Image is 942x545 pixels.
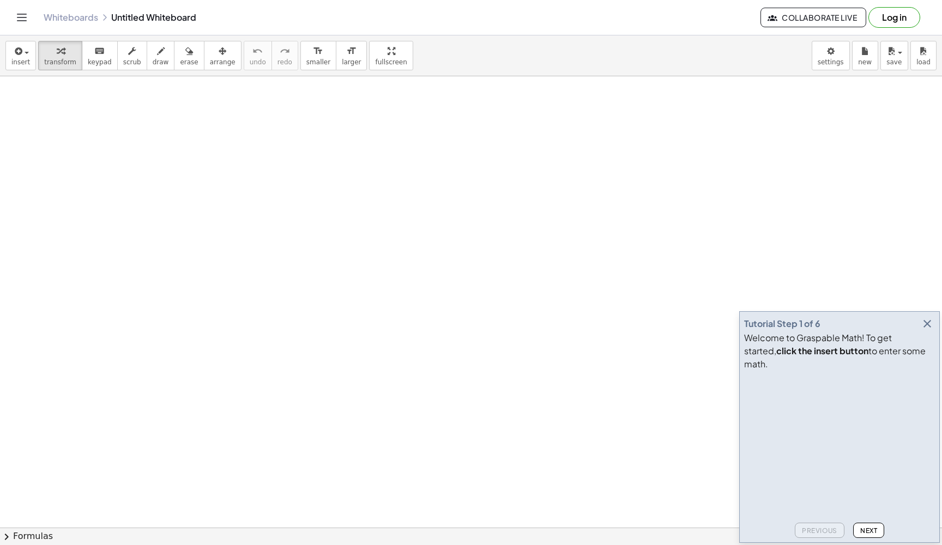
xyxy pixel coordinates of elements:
[916,58,931,66] span: load
[174,41,204,70] button: erase
[5,41,36,70] button: insert
[346,45,357,58] i: format_size
[776,345,868,356] b: click the insert button
[868,7,920,28] button: Log in
[860,526,877,535] span: Next
[88,58,112,66] span: keypad
[147,41,175,70] button: draw
[252,45,263,58] i: undo
[760,8,866,27] button: Collaborate Live
[880,41,908,70] button: save
[44,12,98,23] a: Whiteboards
[94,45,105,58] i: keyboard
[306,58,330,66] span: smaller
[117,41,147,70] button: scrub
[375,58,407,66] span: fullscreen
[280,45,290,58] i: redo
[82,41,118,70] button: keyboardkeypad
[336,41,367,70] button: format_sizelarger
[342,58,361,66] span: larger
[744,317,820,330] div: Tutorial Step 1 of 6
[886,58,902,66] span: save
[858,58,872,66] span: new
[300,41,336,70] button: format_sizesmaller
[770,13,857,22] span: Collaborate Live
[812,41,850,70] button: settings
[313,45,323,58] i: format_size
[277,58,292,66] span: redo
[38,41,82,70] button: transform
[244,41,272,70] button: undoundo
[123,58,141,66] span: scrub
[204,41,241,70] button: arrange
[44,58,76,66] span: transform
[13,9,31,26] button: Toggle navigation
[852,41,878,70] button: new
[11,58,30,66] span: insert
[744,331,935,371] div: Welcome to Graspable Math! To get started, to enter some math.
[250,58,266,66] span: undo
[818,58,844,66] span: settings
[153,58,169,66] span: draw
[271,41,298,70] button: redoredo
[210,58,235,66] span: arrange
[369,41,413,70] button: fullscreen
[853,523,884,538] button: Next
[910,41,937,70] button: load
[180,58,198,66] span: erase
